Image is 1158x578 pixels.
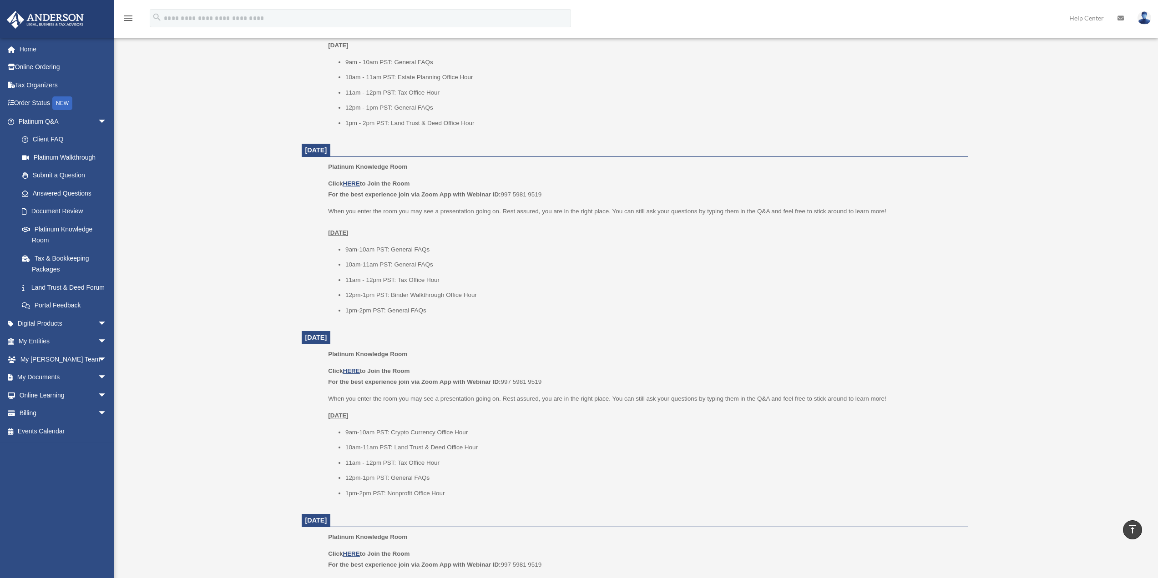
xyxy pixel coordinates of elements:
[328,533,407,540] span: Platinum Knowledge Room
[328,393,961,404] p: When you enter the room you may see a presentation going on. Rest assured, you are in the right p...
[305,517,327,524] span: [DATE]
[1123,520,1142,539] a: vertical_align_top
[98,404,116,423] span: arrow_drop_down
[345,488,962,499] li: 1pm-2pm PST: Nonprofit Office Hour
[13,202,121,221] a: Document Review
[328,42,349,49] u: [DATE]
[345,244,962,255] li: 9am-10am PST: General FAQs
[343,550,359,557] a: HERE
[345,259,962,270] li: 10am-11am PST: General FAQs
[328,412,349,419] u: [DATE]
[13,249,121,278] a: Tax & Bookkeeping Packages
[123,13,134,24] i: menu
[6,314,121,332] a: Digital Productsarrow_drop_down
[345,57,962,68] li: 9am - 10am PST: General FAQs
[98,386,116,405] span: arrow_drop_down
[305,334,327,341] span: [DATE]
[328,550,410,557] b: Click to Join the Room
[98,332,116,351] span: arrow_drop_down
[328,548,961,570] p: 997 5981 9519
[13,220,116,249] a: Platinum Knowledge Room
[328,351,407,357] span: Platinum Knowledge Room
[1138,11,1151,25] img: User Pic
[6,94,121,113] a: Order StatusNEW
[305,146,327,154] span: [DATE]
[6,404,121,422] a: Billingarrow_drop_down
[345,457,962,468] li: 11am - 12pm PST: Tax Office Hour
[13,166,121,185] a: Submit a Question
[345,87,962,98] li: 11am - 12pm PST: Tax Office Hour
[345,72,962,83] li: 10am - 11am PST: Estate Planning Office Hour
[6,368,121,387] a: My Documentsarrow_drop_down
[6,332,121,351] a: My Entitiesarrow_drop_down
[6,386,121,404] a: Online Learningarrow_drop_down
[4,11,86,29] img: Anderson Advisors Platinum Portal
[1127,524,1138,535] i: vertical_align_top
[345,305,962,316] li: 1pm-2pm PST: General FAQs
[345,442,962,453] li: 10am-11am PST: Land Trust & Deed Office Hour
[6,58,121,76] a: Online Ordering
[13,131,121,149] a: Client FAQ
[152,12,162,22] i: search
[328,178,961,200] p: 997 5981 9519
[328,163,407,170] span: Platinum Knowledge Room
[6,350,121,368] a: My [PERSON_NAME] Teamarrow_drop_down
[328,191,501,198] b: For the best experience join via Zoom App with Webinar ID:
[52,96,72,110] div: NEW
[328,561,501,568] b: For the best experience join via Zoom App with Webinar ID:
[328,180,410,187] b: Click to Join the Room
[345,275,962,286] li: 11am - 12pm PST: Tax Office Hour
[345,118,962,129] li: 1pm - 2pm PST: Land Trust & Deed Office Hour
[328,378,501,385] b: For the best experience join via Zoom App with Webinar ID:
[6,112,121,131] a: Platinum Q&Aarrow_drop_down
[13,278,121,297] a: Land Trust & Deed Forum
[328,229,349,236] u: [DATE]
[6,422,121,440] a: Events Calendar
[98,350,116,369] span: arrow_drop_down
[123,16,134,24] a: menu
[328,367,410,374] b: Click to Join the Room
[345,472,962,483] li: 12pm-1pm PST: General FAQs
[6,40,121,58] a: Home
[13,148,121,166] a: Platinum Walkthrough
[345,290,962,301] li: 12pm-1pm PST: Binder Walkthrough Office Hour
[6,76,121,94] a: Tax Organizers
[98,112,116,131] span: arrow_drop_down
[13,184,121,202] a: Answered Questions
[328,206,961,238] p: When you enter the room you may see a presentation going on. Rest assured, you are in the right p...
[13,297,121,315] a: Portal Feedback
[345,102,962,113] li: 12pm - 1pm PST: General FAQs
[328,366,961,387] p: 997 5981 9519
[98,314,116,333] span: arrow_drop_down
[345,427,962,438] li: 9am-10am PST: Crypto Currency Office Hour
[343,180,359,187] a: HERE
[343,367,359,374] a: HERE
[98,368,116,387] span: arrow_drop_down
